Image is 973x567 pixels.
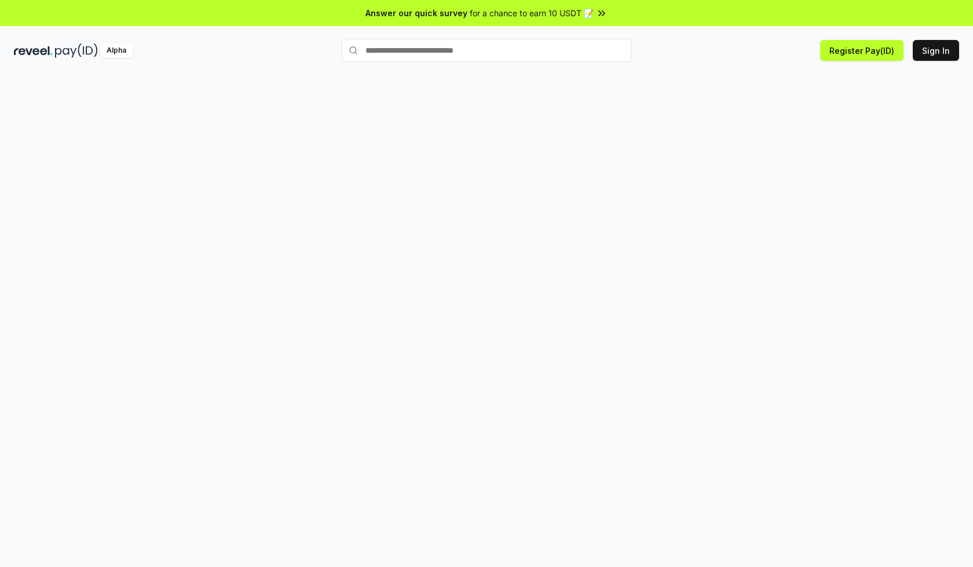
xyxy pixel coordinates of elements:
[820,40,904,61] button: Register Pay(ID)
[913,40,959,61] button: Sign In
[55,43,98,58] img: pay_id
[14,43,53,58] img: reveel_dark
[470,7,594,19] span: for a chance to earn 10 USDT 📝
[365,7,467,19] span: Answer our quick survey
[100,43,133,58] div: Alpha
